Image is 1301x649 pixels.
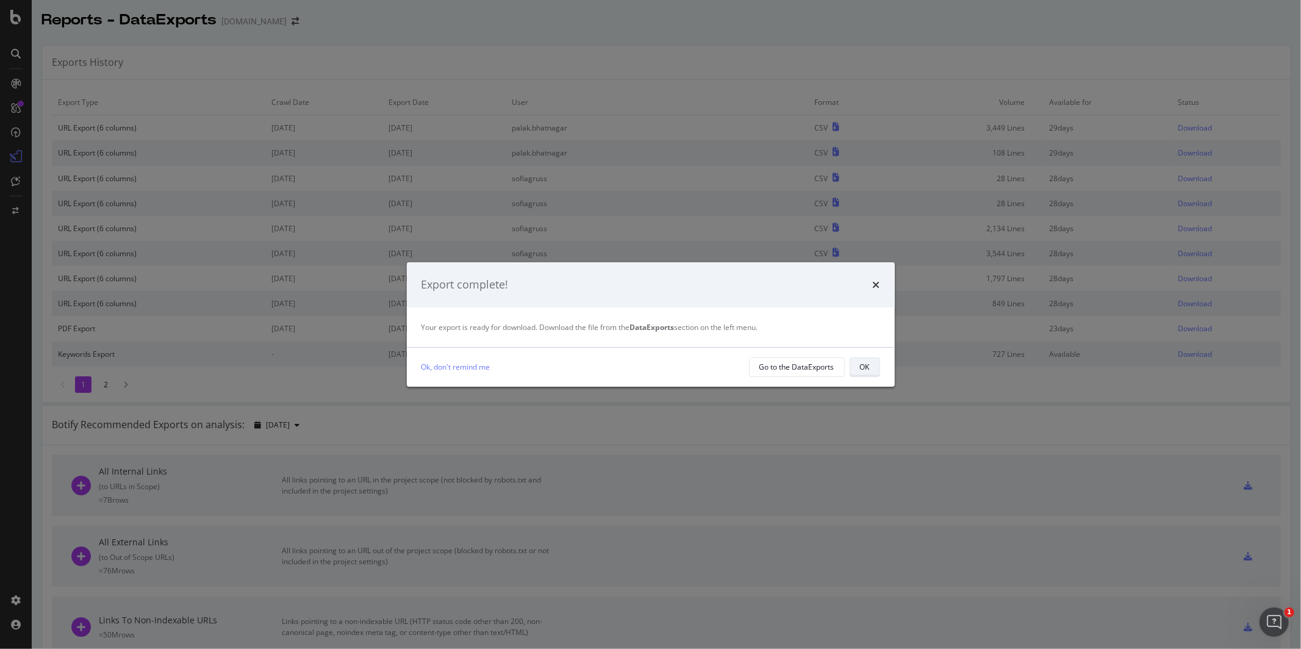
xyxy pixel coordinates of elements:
span: 1 [1285,608,1294,617]
div: modal [407,262,895,387]
button: Go to the DataExports [749,357,845,377]
strong: DataExports [630,322,675,332]
iframe: Intercom live chat [1260,608,1289,637]
div: Go to the DataExports [759,362,834,372]
div: times [873,277,880,293]
div: Export complete! [421,277,509,293]
a: Ok, don't remind me [421,360,490,373]
div: Your export is ready for download. Download the file from the [421,322,880,332]
button: OK [850,357,880,377]
span: section on the left menu. [630,322,758,332]
div: OK [860,362,870,372]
